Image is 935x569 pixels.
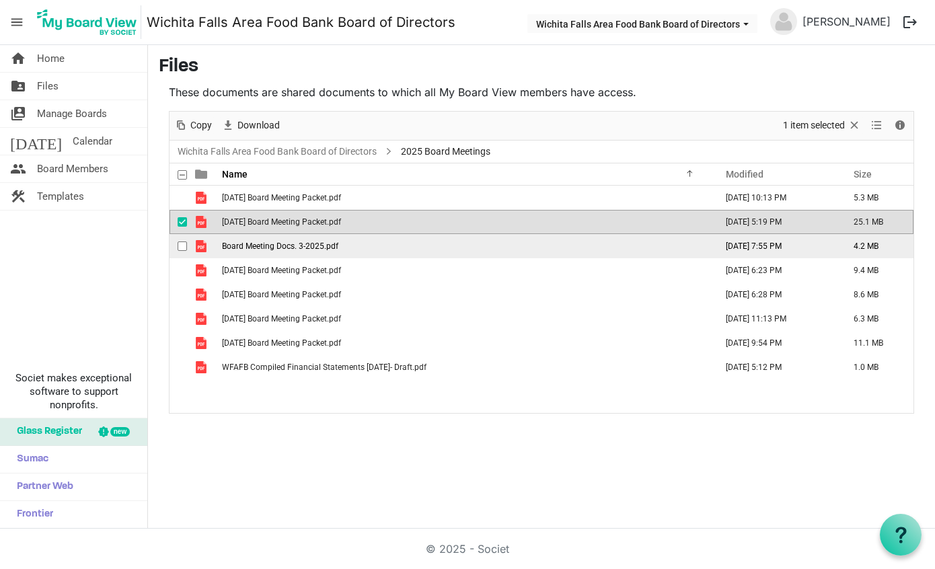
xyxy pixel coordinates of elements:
span: people [10,155,26,182]
span: Templates [37,183,84,210]
td: is template cell column header type [187,331,218,355]
td: checkbox [170,282,187,307]
td: checkbox [170,331,187,355]
span: [DATE] Board Meeting Packet.pdf [222,290,341,299]
td: is template cell column header type [187,355,218,379]
span: Size [854,169,872,180]
button: logout [896,8,924,36]
span: menu [4,9,30,35]
span: Name [222,169,248,180]
td: August 2025 Board Meeting Packet.pdf is template cell column header Name [218,210,712,234]
span: WFAFB Compiled Financial Statements [DATE]- Draft.pdf [222,363,426,372]
div: new [110,427,130,437]
td: checkbox [170,355,187,379]
a: Wichita Falls Area Food Bank Board of Directors [147,9,455,36]
span: Files [37,73,59,100]
div: Details [889,112,911,140]
span: 2025 Board Meetings [398,143,493,160]
span: Copy [189,117,213,134]
span: Partner Web [10,473,73,500]
td: June 2025 Board Meeting Packet.pdf is template cell column header Name [218,307,712,331]
td: March 04, 2025 6:28 PM column header Modified [712,282,839,307]
td: March 04, 2025 6:23 PM column header Modified [712,258,839,282]
td: is template cell column header type [187,186,218,210]
td: April 2025 Board Meeting Packet.pdf is template cell column header Name [218,186,712,210]
td: May 23, 2025 9:54 PM column header Modified [712,331,839,355]
div: Copy [170,112,217,140]
button: Copy [172,117,215,134]
img: My Board View Logo [33,5,141,39]
span: Modified [726,169,763,180]
button: Download [219,117,283,134]
p: These documents are shared documents to which all My Board View members have access. [169,84,914,100]
span: [DATE] Board Meeting Packet.pdf [222,217,341,227]
span: Manage Boards [37,100,107,127]
td: 25.1 MB is template cell column header Size [839,210,913,234]
td: August 25, 2025 5:19 PM column header Modified [712,210,839,234]
td: is template cell column header type [187,307,218,331]
a: © 2025 - Societ [426,542,509,556]
span: Download [236,117,281,134]
span: [DATE] Board Meeting Packet.pdf [222,314,341,324]
span: Glass Register [10,418,82,445]
a: [PERSON_NAME] [797,8,896,35]
td: June 23, 2025 11:13 PM column header Modified [712,307,839,331]
span: Home [37,45,65,72]
span: [DATE] Board Meeting Packet.pdf [222,193,341,202]
td: checkbox [170,307,187,331]
td: checkbox [170,186,187,210]
span: construction [10,183,26,210]
td: February 2025 Board Meeting Packet.pdf is template cell column header Name [218,258,712,282]
td: January 2025 Board Meeting Packet.pdf is template cell column header Name [218,282,712,307]
td: checkbox [170,258,187,282]
span: Frontier [10,501,53,528]
button: View dropdownbutton [868,117,885,134]
td: May 2025 Board Meeting Packet.pdf is template cell column header Name [218,331,712,355]
td: 5.3 MB is template cell column header Size [839,186,913,210]
span: [DATE] Board Meeting Packet.pdf [222,266,341,275]
td: 8.6 MB is template cell column header Size [839,282,913,307]
span: Calendar [73,128,112,155]
span: [DATE] Board Meeting Packet.pdf [222,338,341,348]
span: home [10,45,26,72]
button: Selection [781,117,864,134]
td: 11.1 MB is template cell column header Size [839,331,913,355]
span: Board Meeting Docs. 3-2025.pdf [222,241,338,251]
td: April 25, 2025 5:12 PM column header Modified [712,355,839,379]
td: March 25, 2025 7:55 PM column header Modified [712,234,839,258]
div: Clear selection [778,112,866,140]
a: Wichita Falls Area Food Bank Board of Directors [175,143,379,160]
td: April 22, 2025 10:13 PM column header Modified [712,186,839,210]
td: Board Meeting Docs. 3-2025.pdf is template cell column header Name [218,234,712,258]
div: View [866,112,889,140]
td: is template cell column header type [187,234,218,258]
td: checkbox [170,210,187,234]
button: Wichita Falls Area Food Bank Board of Directors dropdownbutton [527,14,757,33]
span: 1 item selected [782,117,846,134]
td: is template cell column header type [187,258,218,282]
td: 9.4 MB is template cell column header Size [839,258,913,282]
h3: Files [159,56,924,79]
td: is template cell column header type [187,210,218,234]
button: Details [891,117,909,134]
td: 1.0 MB is template cell column header Size [839,355,913,379]
span: Sumac [10,446,48,473]
span: Societ makes exceptional software to support nonprofits. [6,371,141,412]
a: My Board View Logo [33,5,147,39]
span: [DATE] [10,128,62,155]
img: no-profile-picture.svg [770,8,797,35]
td: 4.2 MB is template cell column header Size [839,234,913,258]
span: folder_shared [10,73,26,100]
div: Download [217,112,285,140]
td: 6.3 MB is template cell column header Size [839,307,913,331]
span: switch_account [10,100,26,127]
td: checkbox [170,234,187,258]
span: Board Members [37,155,108,182]
td: is template cell column header type [187,282,218,307]
td: WFAFB Compiled Financial Statements 03.31.25- Draft.pdf is template cell column header Name [218,355,712,379]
